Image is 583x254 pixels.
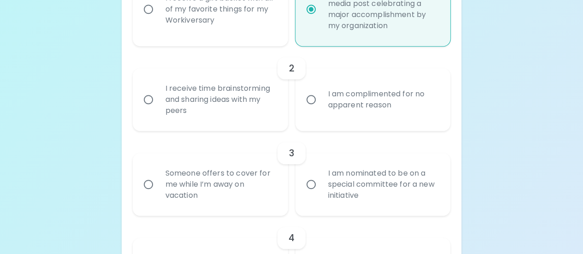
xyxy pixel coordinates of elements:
h6: 3 [289,146,294,160]
div: choice-group-check [133,131,451,216]
div: choice-group-check [133,46,451,131]
div: Someone offers to cover for me while I’m away on vacation [158,157,283,212]
h6: 4 [289,230,294,245]
div: I am complimented for no apparent reason [321,77,446,122]
div: I am nominated to be on a special committee for a new initiative [321,157,446,212]
h6: 2 [289,61,294,76]
div: I receive time brainstorming and sharing ideas with my peers [158,72,283,127]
